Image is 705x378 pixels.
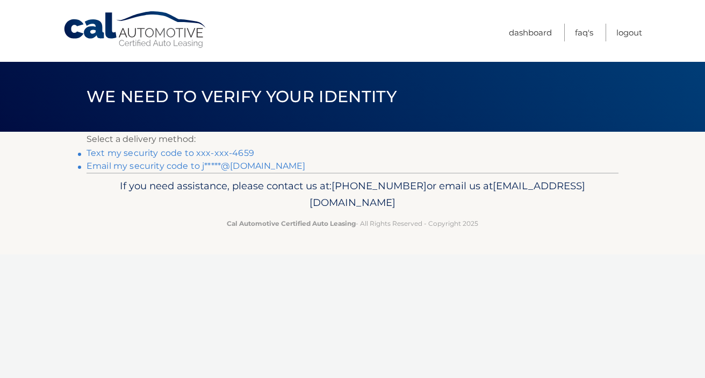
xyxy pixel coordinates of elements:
a: Cal Automotive [63,11,208,49]
p: Select a delivery method: [87,132,618,147]
a: FAQ's [575,24,593,41]
a: Text my security code to xxx-xxx-4659 [87,148,254,158]
a: Dashboard [509,24,552,41]
a: Email my security code to j*****@[DOMAIN_NAME] [87,161,305,171]
strong: Cal Automotive Certified Auto Leasing [227,219,356,227]
p: If you need assistance, please contact us at: or email us at [93,177,612,212]
span: [PHONE_NUMBER] [332,180,427,192]
a: Logout [616,24,642,41]
span: We need to verify your identity [87,87,397,106]
p: - All Rights Reserved - Copyright 2025 [93,218,612,229]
